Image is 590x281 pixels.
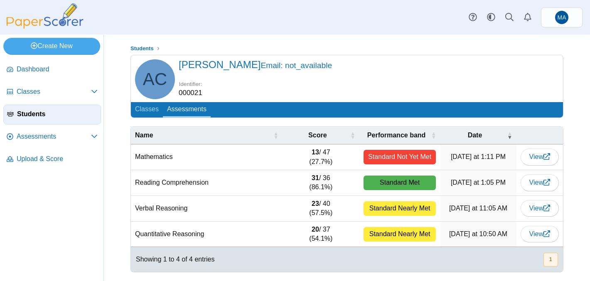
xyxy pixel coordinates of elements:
[312,149,319,156] b: 13
[130,45,154,51] span: Students
[507,131,512,139] span: Date : Activate to invert sorting
[131,144,283,170] td: Mathematics
[131,222,283,247] td: Quantitative Reasoning
[3,60,101,80] a: Dashboard
[364,201,436,216] div: Standard Nearly Met
[17,87,91,96] span: Classes
[17,132,91,141] span: Assessments
[529,179,550,186] span: View
[3,38,100,54] a: Create New
[521,149,559,165] a: View
[179,80,202,88] dt: Identifier:
[555,11,568,24] span: Marymount Admissions
[3,105,101,125] a: Students
[449,205,507,212] time: Oct 4, 2025 at 11:05 AM
[312,174,319,181] b: 31
[131,247,214,272] div: Showing 1 to 4 of 4 entries
[3,127,101,147] a: Assessments
[521,174,559,191] a: View
[3,82,101,102] a: Classes
[3,3,86,29] img: PaperScorer
[312,200,319,207] b: 23
[529,230,550,237] span: View
[364,176,436,190] div: Standard Met
[131,196,283,222] td: Verbal Reasoning
[451,179,506,186] time: Oct 4, 2025 at 1:05 PM
[541,7,583,27] a: Marymount Admissions
[17,65,98,74] span: Dashboard
[3,23,86,30] a: PaperScorer
[519,8,537,27] a: Alerts
[143,71,167,88] span: Ariana Cruz
[529,205,550,212] span: View
[521,226,559,242] a: View
[128,44,156,54] a: Students
[350,131,355,139] span: Score : Activate to sort
[17,110,97,119] span: Students
[521,200,559,217] a: View
[451,153,506,160] time: Oct 4, 2025 at 1:11 PM
[364,227,436,242] div: Standard Nearly Met
[529,153,550,160] span: View
[283,222,359,247] td: / 37 (54.1%)
[163,102,211,117] a: Assessments
[179,88,202,98] dd: 000021
[364,150,436,164] div: Standard Not Yet Met
[543,253,558,266] button: 1
[273,131,278,139] span: Name : Activate to sort
[312,226,319,233] b: 20
[449,230,507,237] time: Oct 4, 2025 at 10:50 AM
[3,149,101,169] a: Upload & Score
[558,15,566,20] span: Marymount Admissions
[543,253,558,266] nav: pagination
[444,131,505,140] span: Date
[135,131,272,140] span: Name
[431,131,436,139] span: Performance band : Activate to sort
[131,170,283,196] td: Reading Comprehension
[364,131,430,140] span: Performance band
[287,131,349,140] span: Score
[179,59,332,70] span: [PERSON_NAME]
[17,154,98,164] span: Upload & Score
[283,144,359,170] td: / 47 (27.7%)
[261,61,332,70] small: Email: not_available
[131,102,163,117] a: Classes
[283,170,359,196] td: / 36 (86.1%)
[283,196,359,222] td: / 40 (57.5%)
